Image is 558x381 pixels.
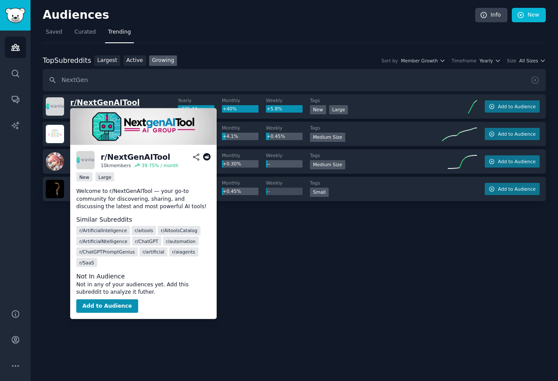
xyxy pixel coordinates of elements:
dt: Weekly [266,152,310,158]
a: Saved [43,25,65,43]
span: r/ ChatGPTPromptGenius [79,249,135,255]
button: Add to Audience [485,100,540,113]
button: Yearly [480,58,501,64]
img: GummySearch logo [5,8,25,23]
h2: Audiences [43,8,475,22]
span: Add to Audience [498,103,535,110]
div: Size [507,58,517,64]
dt: Weekly [266,97,310,103]
dt: Yearly [178,97,222,103]
button: Add to Audience [485,183,540,195]
p: Welcome to r/NextGenAITool — your go-to community for discovering, sharing, and discussing the la... [76,188,211,211]
button: Add to Audience [485,128,540,140]
div: Timeframe [452,58,476,64]
span: +0.45% [223,189,241,194]
a: Active [123,55,146,66]
span: Yearly [480,58,493,64]
span: All Sizes [519,58,538,64]
dt: Tags [310,97,442,103]
div: Medium Size [310,133,345,142]
div: New [76,172,92,182]
span: r/ artificial [143,249,164,255]
span: r/ automation [166,238,195,244]
dt: Similar Subreddits [76,215,211,224]
div: r/ NextGenAITool [101,152,170,163]
div: New [310,105,326,114]
div: Top Subreddits [43,55,91,66]
img: NextGenerationNCLEX [46,125,64,143]
span: +0.30% [223,161,241,166]
div: Large [95,172,115,182]
dd: Not in any of your audiences yet. Add this subreddit to analyze it futher. [76,281,211,296]
span: Add to Audience [498,131,535,137]
span: r/ aitools [135,227,153,233]
dt: Weekly [266,125,310,131]
dt: Tags [310,152,442,158]
span: Curated [75,28,96,36]
div: Small [310,188,329,197]
span: r/ SaaS [79,259,94,265]
span: r/ AItoolsCatalog [161,227,197,233]
dt: Not In Audience [76,271,211,281]
span: r/ ArtificialNtelligence [79,238,127,244]
span: Add to Audience [498,158,535,165]
div: Sort by [381,58,398,64]
img: NextGenAITool [76,151,95,169]
span: x325.44 [179,106,197,111]
dt: Monthly [222,180,266,186]
img: nextgen [46,180,64,198]
div: 10k members [101,162,131,168]
img: RagnarokX_NextGen [46,152,64,171]
button: All Sizes [519,58,546,64]
input: Search name, description, topic [43,69,546,91]
span: r/ aiagents [172,249,195,255]
dt: Tags [310,125,442,131]
span: Member Growth [401,58,438,64]
span: r/ NextGenAITool [70,98,140,107]
div: Medium Size [310,160,345,169]
div: 39.75 % / month [142,162,178,168]
span: +4.1% [223,134,238,139]
a: Largest [94,55,120,66]
img: NextGenAITool [70,108,217,145]
dt: Monthly [222,152,266,158]
dt: Monthly [222,97,266,103]
span: r/ ChatGPT [135,238,158,244]
div: Large [329,105,348,114]
button: Add to Audience [485,155,540,168]
span: Trending [108,28,131,36]
a: Curated [71,25,99,43]
span: +5.8% [267,106,282,111]
span: +40% [223,106,237,111]
span: +0.45% [267,134,285,139]
a: Info [475,8,507,23]
span: -- [267,161,270,166]
span: r/ ArtificialInteligence [79,227,127,233]
span: Add to Audience [498,186,535,192]
dt: Monthly [222,125,266,131]
span: Saved [46,28,62,36]
button: Member Growth [401,58,446,64]
button: Add to Audience [76,299,138,313]
a: Trending [105,25,134,43]
img: NextGenAITool [46,97,64,116]
a: Growing [149,55,177,66]
dt: Weekly [266,180,310,186]
dt: Tags [310,180,442,186]
a: New [512,8,546,23]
